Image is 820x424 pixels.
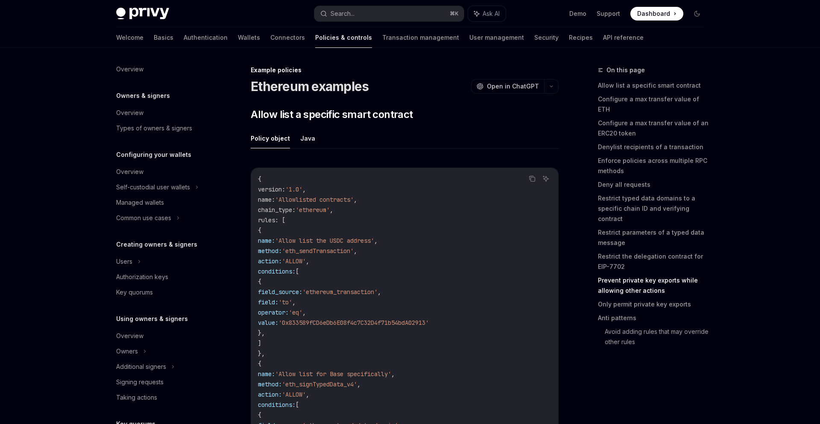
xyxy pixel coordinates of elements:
[116,346,138,356] div: Owners
[116,27,143,48] a: Welcome
[598,274,711,297] a: Prevent private key exports while allowing other actions
[285,185,302,193] span: '1.0'
[258,380,282,388] span: method:
[109,195,219,210] a: Managed wallets
[598,297,711,311] a: Only permit private key exports
[382,27,459,48] a: Transaction management
[116,392,157,403] div: Taking actions
[302,309,306,316] span: ,
[251,128,290,148] button: Policy object
[598,226,711,250] a: Restrict parameters of a typed data message
[275,216,285,224] span: : [
[258,237,275,244] span: name:
[282,257,306,265] span: 'ALLOW'
[116,331,143,341] div: Overview
[598,311,711,325] a: Anti patterns
[302,288,378,296] span: 'ethereum_transaction'
[154,27,173,48] a: Basics
[468,6,506,21] button: Ask AI
[116,287,153,297] div: Key quorums
[258,185,282,193] span: version
[184,27,228,48] a: Authentication
[109,328,219,344] a: Overview
[471,79,544,94] button: Open in ChatGPT
[534,27,559,48] a: Security
[690,7,704,21] button: Toggle dark mode
[258,391,282,398] span: action:
[116,197,164,208] div: Managed wallets
[109,121,219,136] a: Types of owners & signers
[258,298,278,306] span: field:
[357,380,360,388] span: ,
[282,380,357,388] span: 'eth_signTypedData_v4'
[109,285,219,300] a: Key quorums
[606,65,645,75] span: On this page
[116,272,168,282] div: Authorization keys
[469,27,524,48] a: User management
[296,206,330,214] span: 'ethereum'
[258,288,302,296] span: field_source:
[314,6,464,21] button: Search...⌘K
[116,123,192,133] div: Types of owners & signers
[258,370,275,378] span: name:
[258,206,292,214] span: chain_type
[598,191,711,226] a: Restrict typed data domains to a specific chain ID and verifying contract
[116,167,143,177] div: Overview
[258,401,296,409] span: conditions:
[251,79,369,94] h1: Ethereum examples
[354,247,357,255] span: ,
[258,411,261,419] span: {
[251,66,559,74] div: Example policies
[296,268,299,275] span: [
[630,7,683,21] a: Dashboard
[598,79,711,92] a: Allow list a specific smart contract
[331,9,354,19] div: Search...
[116,108,143,118] div: Overview
[109,374,219,390] a: Signing requests
[391,370,395,378] span: ,
[116,64,143,74] div: Overview
[330,206,333,214] span: ,
[258,309,289,316] span: operator:
[302,185,306,193] span: ,
[258,257,282,265] span: action:
[258,175,261,183] span: {
[275,370,391,378] span: 'Allow list for Base specifically'
[109,105,219,121] a: Overview
[374,237,378,244] span: ,
[109,390,219,405] a: Taking actions
[603,27,644,48] a: API reference
[378,288,381,296] span: ,
[258,278,261,286] span: {
[258,216,275,224] span: rules
[282,185,285,193] span: :
[109,62,219,77] a: Overview
[289,309,302,316] span: 'eq'
[605,325,711,349] a: Avoid adding rules that may override other rules
[278,319,429,327] span: '0x833589fCD6eDb6E08f4c7C32D4f71b54bdA02913'
[278,298,292,306] span: 'to'
[116,8,169,20] img: dark logo
[258,339,261,347] span: ]
[109,269,219,285] a: Authorization keys
[569,9,586,18] a: Demo
[258,329,265,337] span: },
[258,350,265,357] span: },
[275,196,354,203] span: 'Allowlisted contracts'
[354,196,357,203] span: ,
[116,362,166,372] div: Additional signers
[306,257,309,265] span: ,
[306,391,309,398] span: ,
[116,256,132,267] div: Users
[487,82,539,91] span: Open in ChatGPT
[258,247,282,255] span: method:
[258,319,278,327] span: value:
[251,108,413,121] span: Allow list a specific smart contract
[258,360,261,368] span: {
[116,213,171,223] div: Common use cases
[116,377,164,387] div: Signing requests
[296,401,299,409] span: [
[282,391,306,398] span: 'ALLOW'
[569,27,593,48] a: Recipes
[258,227,261,234] span: {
